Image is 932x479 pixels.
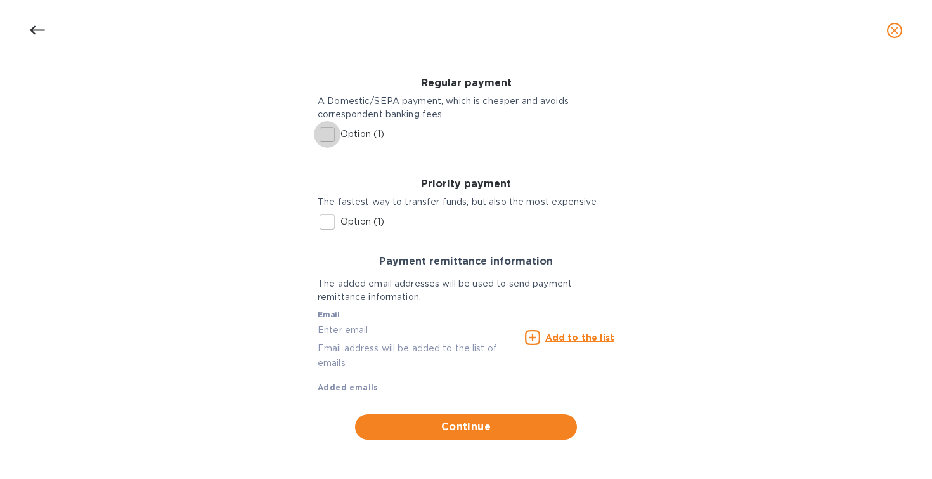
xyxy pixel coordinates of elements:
[318,95,614,121] p: A Domestic/SEPA payment, which is cheaper and avoids correspondent banking fees
[318,256,614,268] h3: Payment remittance information
[318,77,614,89] h3: Regular payment
[318,277,614,304] p: The added email addresses will be used to send payment remittance information.
[318,383,379,392] b: Added emails
[340,215,384,228] p: Option (1)
[365,419,567,435] span: Continue
[340,128,384,141] p: Option (1)
[318,320,520,339] input: Enter email
[318,195,614,209] p: The fastest way to transfer funds, but also the most expensive
[545,332,614,343] u: Add to the list
[879,15,910,46] button: close
[355,414,577,440] button: Continue
[318,341,520,371] p: Email address will be added to the list of emails
[318,312,340,319] label: Email
[318,178,614,190] h3: Priority payment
